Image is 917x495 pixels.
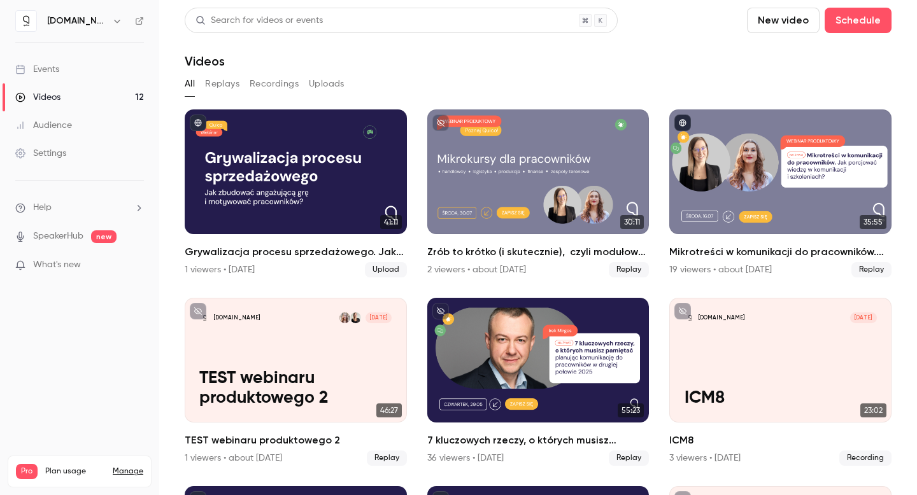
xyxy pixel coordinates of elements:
li: 7 kluczowych rzeczy, o których musisz pamiętać planując komunikację do pracowników w drugiej poło... [427,298,650,466]
button: Schedule [825,8,892,33]
a: 30:11Zrób to krótko (i skutecznie), czyli modułowe kursy w [GEOGRAPHIC_DATA] – o mikrotreściach w... [427,109,650,277]
span: 23:02 [860,403,886,417]
div: Videos [15,91,60,104]
span: new [91,230,117,243]
div: 1 viewers • about [DATE] [185,452,282,464]
h2: 7 kluczowych rzeczy, o których musisz pamiętać planując komunikację do pracowników w drugiej poło... [427,433,650,448]
button: published [674,115,691,131]
div: 36 viewers • [DATE] [427,452,504,464]
li: ICM8 [669,298,892,466]
button: unpublished [674,303,691,319]
button: Replays [205,74,239,94]
div: Settings [15,147,66,160]
li: Zrób to krótko (i skutecznie), czyli modułowe kursy w Quico – o mikrotreściach w szkoleniach i ku... [427,109,650,277]
span: Recording [839,450,892,466]
li: Grywalizacja procesu sprzedażowego. Jak zbudować angażującą grę i motywować pracowników? [185,109,407,277]
img: quico.io [16,11,36,31]
div: 2 viewers • about [DATE] [427,263,526,276]
p: TEST webinaru produktowego 2 [199,368,392,408]
button: unpublished [432,303,449,319]
li: help-dropdown-opener [15,201,144,214]
span: Replay [609,450,649,466]
span: Replay [367,450,407,466]
h2: Grywalizacja procesu sprzedażowego. Jak zbudować angażującą grę i motywować pracowników? [185,244,407,260]
span: 46:27 [376,403,402,417]
div: 1 viewers • [DATE] [185,263,255,276]
li: Mikrotreści w komunikacji do pracowników. Jak porcjować wiedzę w komunikacji i szkoleniach? [669,109,892,277]
p: [DOMAIN_NAME] [699,314,744,322]
section: Videos [185,8,892,487]
h6: [DOMAIN_NAME] [47,15,107,27]
button: unpublished [432,115,449,131]
button: published [190,115,206,131]
a: ICM8[DOMAIN_NAME][DATE]ICM823:02ICM83 viewers • [DATE]Recording [669,298,892,466]
img: Monika Duda [350,312,361,323]
img: Aleksandra Grabarska-Furtak [339,312,350,323]
span: Replay [851,262,892,277]
button: Uploads [309,74,345,94]
div: 19 viewers • about [DATE] [669,263,772,276]
a: 55:237 kluczowych rzeczy, o których musisz pamiętać planując komunikację do pracowników w drugiej... [427,298,650,466]
span: Help [33,201,52,214]
h2: ICM8 [669,433,892,448]
h2: TEST webinaru produktowego 2 [185,433,407,448]
span: Plan usage [45,466,105,477]
li: TEST webinaru produktowego 2 [185,298,407,466]
div: Events [15,63,59,76]
span: Upload [365,262,407,277]
span: [DATE] [850,312,877,323]
a: Manage [113,466,143,477]
h2: Zrób to krótko (i skutecznie), czyli modułowe kursy w [GEOGRAPHIC_DATA] – o mikrotreściach w szko... [427,244,650,260]
span: 41:11 [380,215,402,229]
div: 3 viewers • [DATE] [669,452,741,464]
span: [DATE] [366,312,392,323]
span: 35:55 [860,215,886,229]
span: Replay [609,262,649,277]
h1: Videos [185,53,225,69]
h2: Mikrotreści w komunikacji do pracowników. Jak porcjować wiedzę w komunikacji i szkoleniach? [669,244,892,260]
span: What's new [33,258,81,272]
button: Recordings [250,74,299,94]
p: [DOMAIN_NAME] [214,314,260,322]
span: 55:23 [618,403,644,417]
a: SpeakerHub [33,230,83,243]
p: ICM8 [685,388,877,408]
span: 30:11 [620,215,644,229]
button: New video [747,8,820,33]
button: unpublished [190,303,206,319]
span: Pro [16,464,38,479]
div: Audience [15,119,72,132]
a: 41:11Grywalizacja procesu sprzedażowego. Jak zbudować angażującą grę i motywować pracowników?1 vi... [185,109,407,277]
a: TEST webinaru produktowego 2[DOMAIN_NAME]Monika DudaAleksandra Grabarska-Furtak[DATE]TEST webinar... [185,298,407,466]
a: 35:55Mikrotreści w komunikacji do pracowników. Jak porcjować wiedzę w komunikacji i szkoleniach?1... [669,109,892,277]
div: Search for videos or events [195,14,323,27]
button: All [185,74,195,94]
